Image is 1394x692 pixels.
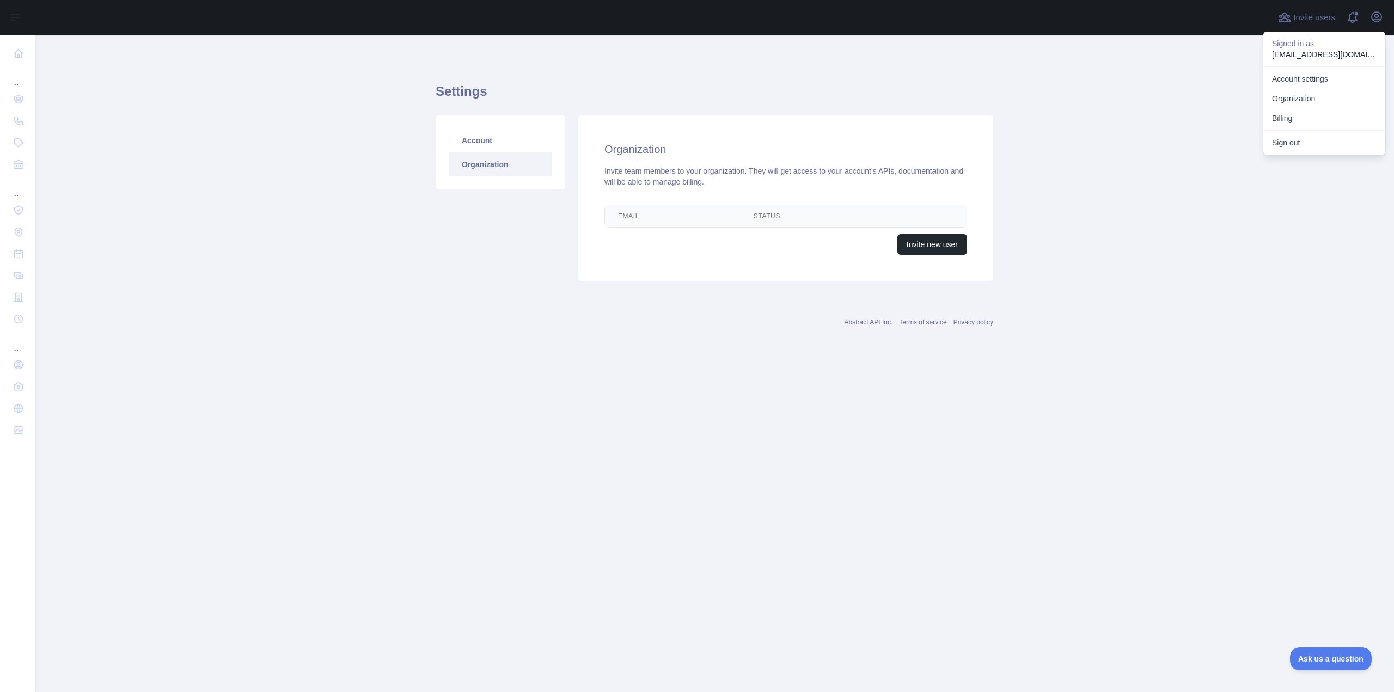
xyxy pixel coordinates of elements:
[604,142,967,157] h2: Organization
[1290,647,1372,670] iframe: Toggle Customer Support
[9,176,26,198] div: ...
[953,319,993,326] a: Privacy policy
[897,234,967,255] button: Invite new user
[9,65,26,87] div: ...
[9,331,26,353] div: ...
[449,152,552,176] a: Organization
[1276,9,1337,26] button: Invite users
[1263,108,1385,128] button: Billing
[605,205,741,227] th: Email
[845,319,893,326] a: Abstract API Inc.
[1263,69,1385,89] a: Account settings
[899,319,946,326] a: Terms of service
[604,166,967,187] div: Invite team members to your organization. They will get access to your account's APIs, documentat...
[1263,89,1385,108] a: Organization
[1263,133,1385,152] button: Sign out
[1272,38,1377,49] p: Signed in as
[1272,49,1377,60] p: [EMAIL_ADDRESS][DOMAIN_NAME]
[449,128,552,152] a: Account
[1293,11,1335,24] span: Invite users
[741,205,892,227] th: Status
[436,83,993,109] h1: Settings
